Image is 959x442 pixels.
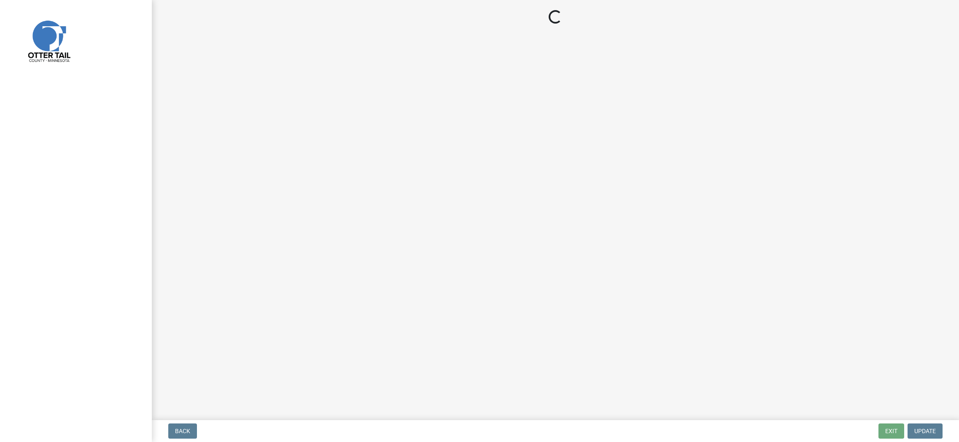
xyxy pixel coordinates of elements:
[908,423,943,439] button: Update
[878,423,904,439] button: Exit
[914,428,936,434] span: Update
[175,428,190,434] span: Back
[168,423,197,439] button: Back
[17,9,80,72] img: Otter Tail County, Minnesota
